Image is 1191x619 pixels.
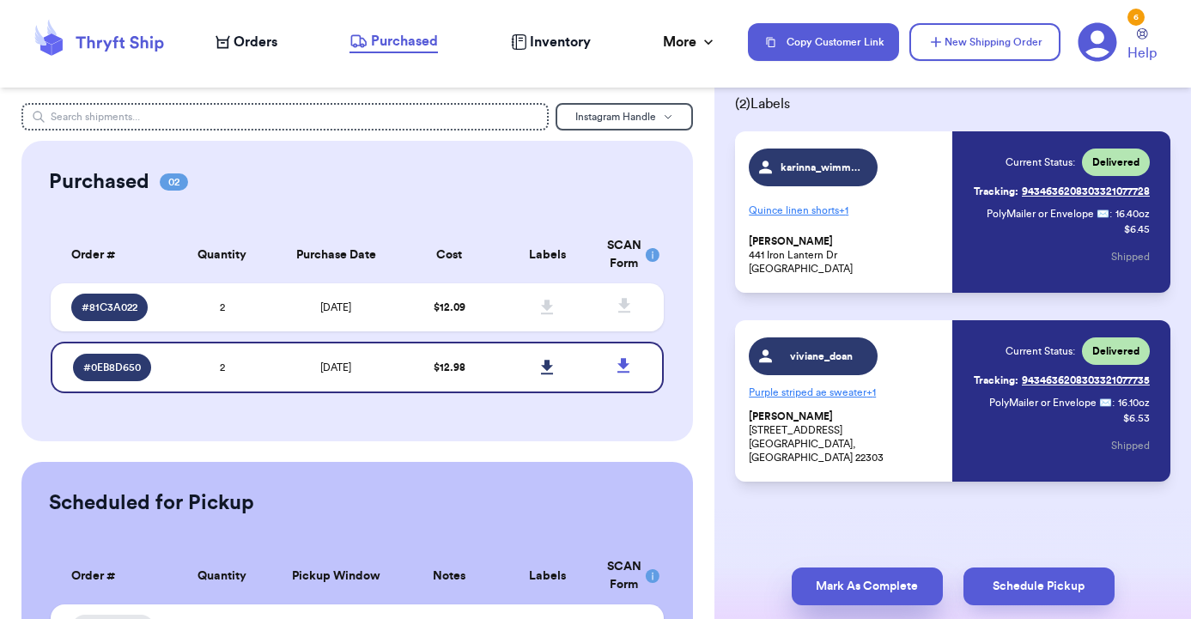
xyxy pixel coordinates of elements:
div: 6 [1127,9,1145,26]
span: $ 12.09 [434,302,465,313]
th: Pickup Window [271,548,400,604]
div: SCAN Form [607,237,644,273]
th: Quantity [173,227,271,283]
span: $ 12.98 [434,362,465,373]
p: $ 6.45 [1124,222,1150,236]
th: Cost [400,227,498,283]
div: SCAN Form [607,558,644,594]
span: Inventory [530,32,591,52]
div: More [663,32,717,52]
span: [DATE] [320,362,351,373]
a: Tracking:9434636208303321077735 [974,367,1150,394]
span: Instagram Handle [575,112,656,122]
span: [PERSON_NAME] [749,410,833,423]
button: Instagram Handle [556,103,693,130]
span: # 0EB8D650 [83,361,141,374]
span: PolyMailer or Envelope ✉️ [989,397,1112,408]
span: 16.10 oz [1118,396,1150,410]
button: Shipped [1111,427,1150,464]
p: $ 6.53 [1123,411,1150,425]
span: Current Status: [1006,155,1075,169]
th: Order # [51,227,173,283]
a: Tracking:9434636208303321077728 [974,178,1150,205]
span: 02 [160,173,188,191]
button: Schedule Pickup [963,567,1115,605]
span: 16.40 oz [1115,207,1150,221]
th: Labels [498,227,596,283]
span: : [1109,207,1112,221]
span: : [1112,396,1115,410]
th: Notes [400,548,498,604]
th: Order # [51,548,173,604]
span: ( 2 ) Labels [735,94,1170,114]
span: # 81C3A022 [82,300,137,314]
button: Mark As Complete [792,567,943,605]
a: Purchased [349,31,438,53]
span: PolyMailer or Envelope ✉️ [987,209,1109,219]
a: Help [1127,28,1157,64]
span: Current Status: [1006,344,1075,358]
p: Quince linen shorts [749,197,942,224]
button: Copy Customer Link [748,23,899,61]
span: Tracking: [974,185,1018,198]
h2: Scheduled for Pickup [49,489,254,517]
button: New Shipping Order [909,23,1060,61]
span: Tracking: [974,373,1018,387]
th: Purchase Date [271,227,400,283]
span: viviane_doan [781,349,862,363]
span: 2 [220,362,225,373]
span: Orders [234,32,277,52]
input: Search shipments... [21,103,549,130]
span: + 1 [866,387,876,397]
button: Shipped [1111,238,1150,276]
a: Inventory [511,32,591,52]
span: Purchased [371,31,438,52]
th: Labels [498,548,596,604]
span: [PERSON_NAME] [749,235,833,248]
th: Quantity [173,548,271,604]
span: Delivered [1092,155,1139,169]
h2: Purchased [49,168,149,196]
p: Purple striped ae sweater [749,379,942,406]
span: + 1 [839,205,848,215]
span: Help [1127,43,1157,64]
span: [DATE] [320,302,351,313]
p: [STREET_ADDRESS] [GEOGRAPHIC_DATA], [GEOGRAPHIC_DATA] 22303 [749,410,942,464]
p: 441 Iron Lantern Dr [GEOGRAPHIC_DATA] [749,234,942,276]
span: Delivered [1092,344,1139,358]
a: 6 [1078,22,1117,62]
a: Orders [216,32,277,52]
span: 2 [220,302,225,313]
span: karinna_wimmer_brown [781,161,862,174]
